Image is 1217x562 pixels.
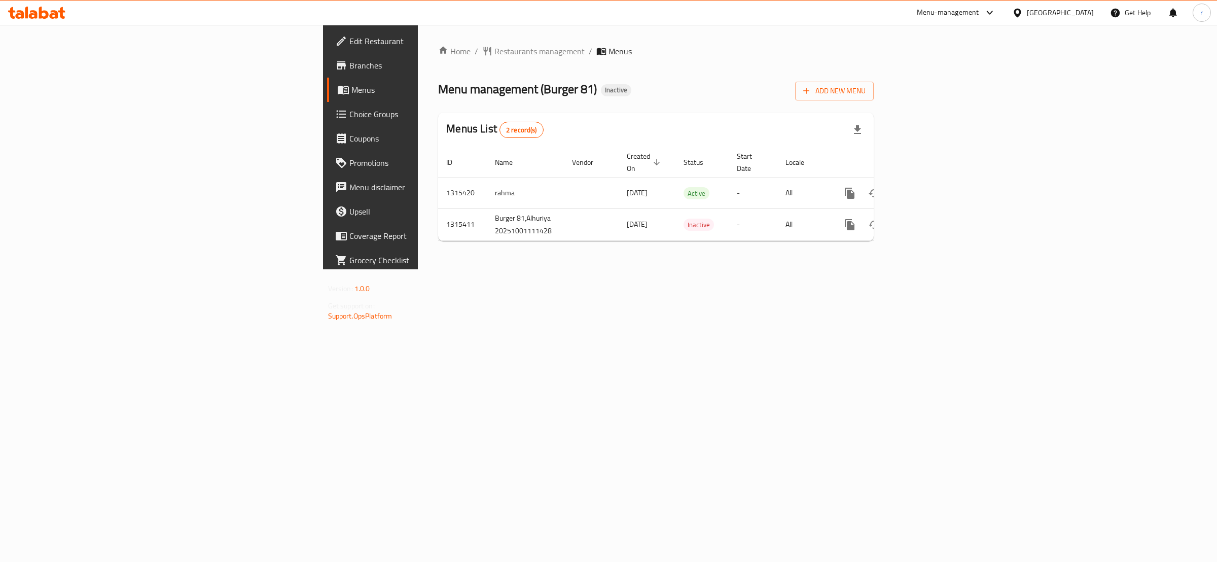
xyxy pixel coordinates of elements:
[500,125,543,135] span: 2 record(s)
[838,213,862,237] button: more
[589,45,592,57] li: /
[327,199,526,224] a: Upsell
[327,248,526,272] a: Grocery Checklist
[327,126,526,151] a: Coupons
[354,282,370,295] span: 1.0.0
[349,254,518,266] span: Grocery Checklist
[499,122,544,138] div: Total records count
[327,151,526,175] a: Promotions
[328,299,375,312] span: Get support on:
[684,187,709,199] div: Active
[494,45,585,57] span: Restaurants management
[627,150,663,174] span: Created On
[862,181,886,205] button: Change Status
[327,224,526,248] a: Coverage Report
[785,156,817,168] span: Locale
[482,45,585,57] a: Restaurants management
[729,178,777,208] td: -
[349,59,518,72] span: Branches
[349,181,518,193] span: Menu disclaimer
[601,84,631,96] div: Inactive
[601,86,631,94] span: Inactive
[862,213,886,237] button: Change Status
[349,205,518,218] span: Upsell
[729,208,777,240] td: -
[328,282,353,295] span: Version:
[328,309,392,323] a: Support.OpsPlatform
[1027,7,1094,18] div: [GEOGRAPHIC_DATA]
[446,121,543,138] h2: Menus List
[684,219,714,231] div: Inactive
[572,156,606,168] span: Vendor
[627,186,648,199] span: [DATE]
[349,108,518,120] span: Choice Groups
[1200,7,1203,18] span: r
[845,118,870,142] div: Export file
[327,102,526,126] a: Choice Groups
[684,156,717,168] span: Status
[327,53,526,78] a: Branches
[495,156,526,168] span: Name
[737,150,765,174] span: Start Date
[349,230,518,242] span: Coverage Report
[777,208,830,240] td: All
[327,78,526,102] a: Menus
[777,178,830,208] td: All
[446,156,466,168] span: ID
[349,35,518,47] span: Edit Restaurant
[438,147,943,241] table: enhanced table
[349,157,518,169] span: Promotions
[838,181,862,205] button: more
[327,29,526,53] a: Edit Restaurant
[795,82,874,100] button: Add New Menu
[830,147,943,178] th: Actions
[627,218,648,231] span: [DATE]
[327,175,526,199] a: Menu disclaimer
[917,7,979,19] div: Menu-management
[349,132,518,145] span: Coupons
[684,219,714,231] span: Inactive
[351,84,518,96] span: Menus
[684,188,709,199] span: Active
[438,45,874,57] nav: breadcrumb
[608,45,632,57] span: Menus
[803,85,866,97] span: Add New Menu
